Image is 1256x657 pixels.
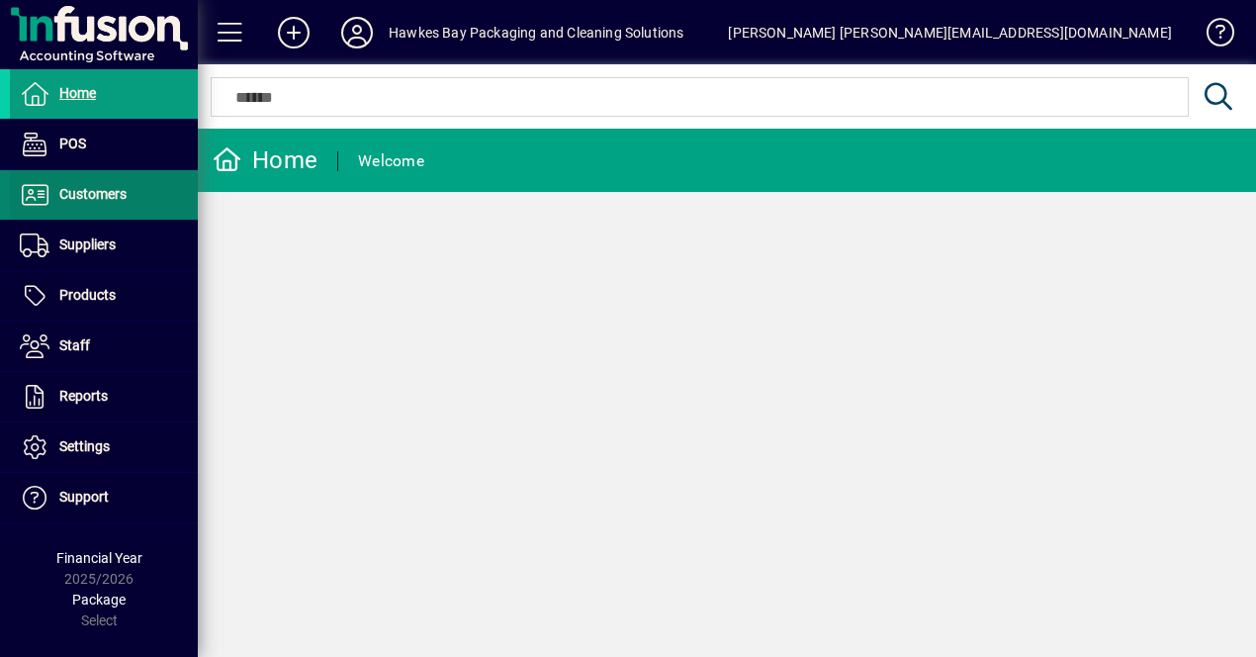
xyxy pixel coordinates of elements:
div: Home [213,144,317,176]
span: Reports [59,388,108,404]
span: Products [59,287,116,303]
div: Hawkes Bay Packaging and Cleaning Solutions [389,17,684,48]
span: Support [59,489,109,505]
span: Settings [59,438,110,454]
div: [PERSON_NAME] [PERSON_NAME][EMAIL_ADDRESS][DOMAIN_NAME] [728,17,1172,48]
span: Customers [59,186,127,202]
button: Add [262,15,325,50]
div: Welcome [358,145,424,177]
a: Support [10,473,198,522]
span: Home [59,85,96,101]
span: Package [72,592,126,608]
button: Profile [325,15,389,50]
a: Customers [10,170,198,220]
span: Staff [59,337,90,353]
a: Staff [10,322,198,371]
a: Products [10,271,198,321]
a: Reports [10,372,198,422]
a: Settings [10,422,198,472]
a: Suppliers [10,221,198,270]
a: POS [10,120,198,169]
span: Suppliers [59,236,116,252]
span: Financial Year [56,550,142,566]
span: POS [59,136,86,151]
a: Knowledge Base [1192,4,1231,68]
